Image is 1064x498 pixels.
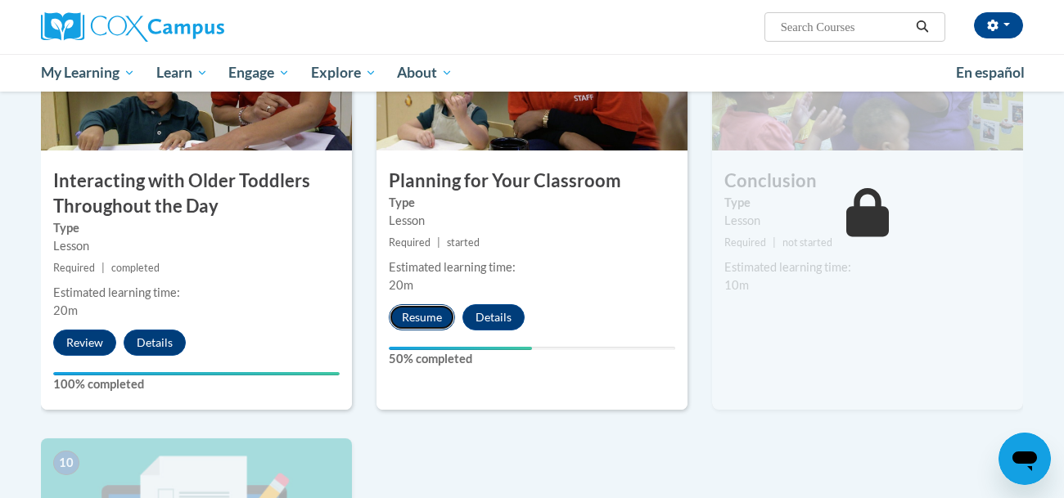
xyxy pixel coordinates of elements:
[724,258,1011,276] div: Estimated learning time:
[53,451,79,475] span: 10
[53,375,340,393] label: 100% completed
[311,63,376,83] span: Explore
[389,258,675,276] div: Estimated learning time:
[41,168,352,219] h3: Interacting with Older Toddlers Throughout the Day
[712,168,1023,194] h3: Conclusion
[53,330,116,356] button: Review
[41,12,224,42] img: Cox Campus
[389,278,413,292] span: 20m
[146,54,219,92] a: Learn
[41,63,135,83] span: My Learning
[999,433,1051,485] iframe: Button to launch messaging window
[389,212,675,230] div: Lesson
[782,236,832,249] span: not started
[124,330,186,356] button: Details
[724,236,766,249] span: Required
[724,278,749,292] span: 10m
[218,54,300,92] a: Engage
[389,236,431,249] span: Required
[389,304,455,330] button: Resume
[228,63,290,83] span: Engage
[956,64,1025,81] span: En español
[53,303,78,317] span: 20m
[724,194,1011,212] label: Type
[437,236,440,249] span: |
[945,56,1035,90] a: En español
[724,212,1011,230] div: Lesson
[111,262,160,274] span: completed
[397,63,453,83] span: About
[101,262,105,274] span: |
[389,194,675,212] label: Type
[41,12,352,42] a: Cox Campus
[910,17,935,37] button: Search
[447,236,480,249] span: started
[16,54,1048,92] div: Main menu
[30,54,146,92] a: My Learning
[156,63,208,83] span: Learn
[53,372,340,375] div: Your progress
[387,54,464,92] a: About
[389,350,675,368] label: 50% completed
[53,219,340,237] label: Type
[974,12,1023,38] button: Account Settings
[300,54,387,92] a: Explore
[389,347,532,350] div: Your progress
[462,304,525,330] button: Details
[53,284,340,302] div: Estimated learning time:
[53,262,95,274] span: Required
[779,17,910,37] input: Search Courses
[376,168,688,194] h3: Planning for Your Classroom
[53,237,340,255] div: Lesson
[773,236,776,249] span: |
